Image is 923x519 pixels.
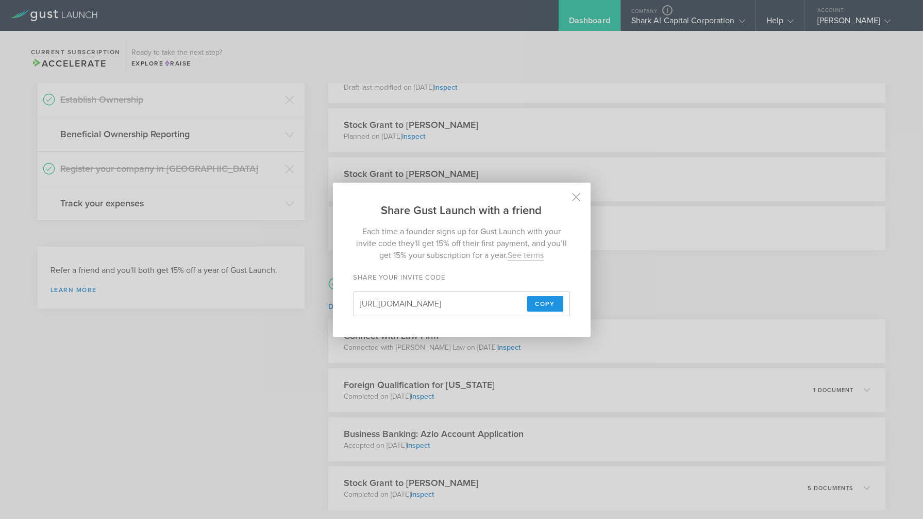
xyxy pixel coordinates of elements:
[527,296,563,312] button: Copy
[871,469,923,519] iframe: Chat Widget
[333,183,591,218] h2: Share Gust Launch with a friend
[535,296,555,312] span: Copy
[354,273,446,282] label: Share your invite code
[354,226,570,262] p: Each time a founder signs up for Gust Launch with your invite code they'll get 15% off their firs...
[508,250,544,261] a: See terms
